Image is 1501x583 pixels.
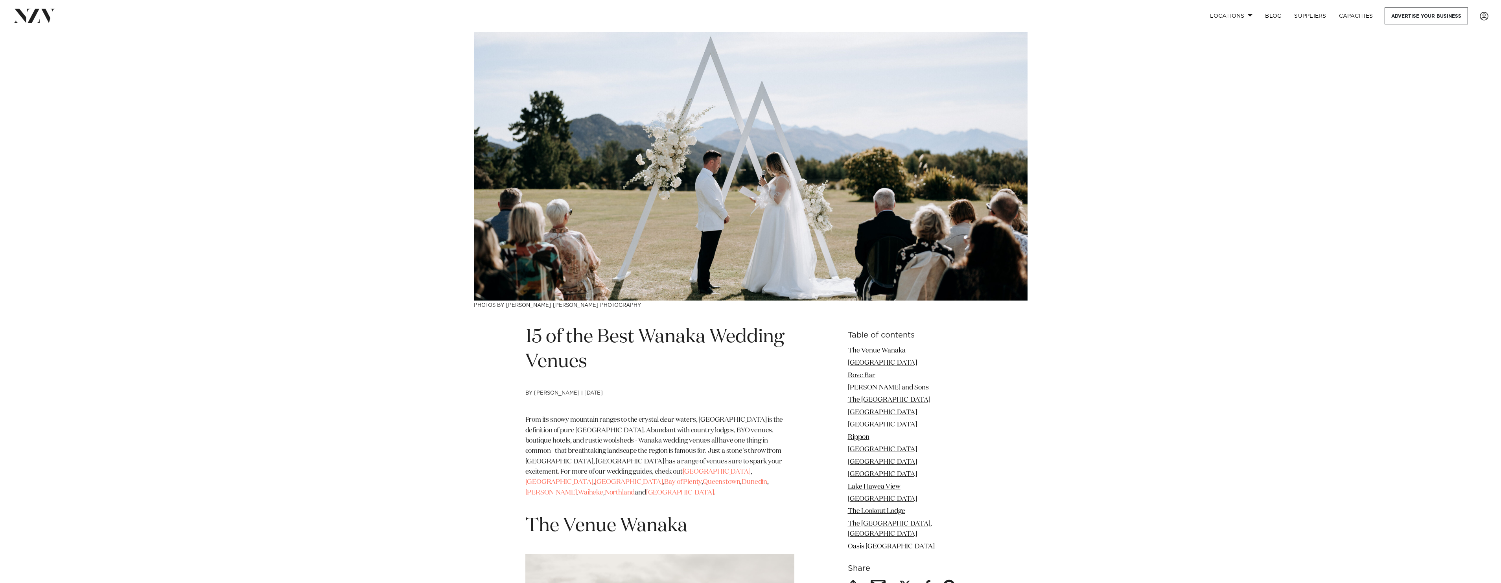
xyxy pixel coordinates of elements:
[848,483,901,490] a: Lake Hawea View
[1288,7,1332,24] a: SUPPLIERS
[595,479,663,485] a: [GEOGRAPHIC_DATA]
[1333,7,1379,24] a: Capacities
[848,331,976,339] h6: Table of contents
[848,471,917,478] a: [GEOGRAPHIC_DATA]
[1385,7,1468,24] a: Advertise your business
[848,508,905,515] a: The Lookout Lodge
[1204,7,1259,24] a: Locations
[848,409,917,416] a: [GEOGRAPHIC_DATA]
[742,479,767,485] a: Dunedin
[848,347,906,354] a: The Venue Wanaka
[525,479,593,485] a: [GEOGRAPHIC_DATA]
[13,9,55,23] img: nzv-logo.png
[474,301,1028,309] h3: Photos by [PERSON_NAME] [PERSON_NAME] Photography
[646,489,714,496] a: [GEOGRAPHIC_DATA]
[683,469,751,475] a: [GEOGRAPHIC_DATA]
[525,417,783,496] span: From its snowy mountain ranges to the crystal clear waters, [GEOGRAPHIC_DATA] is the definition o...
[848,434,869,441] a: Rippon
[848,496,917,502] a: [GEOGRAPHIC_DATA]
[848,565,976,573] h6: Share
[525,390,794,415] h4: by [PERSON_NAME] | [DATE]
[1259,7,1288,24] a: BLOG
[848,520,932,537] a: The [GEOGRAPHIC_DATA], [GEOGRAPHIC_DATA]
[848,459,917,465] a: [GEOGRAPHIC_DATA]
[578,489,603,496] a: Waiheke
[848,421,917,428] a: [GEOGRAPHIC_DATA]
[525,489,577,496] a: [PERSON_NAME]
[703,479,740,485] a: Queenstown
[525,517,687,535] span: The Venue Wanaka
[605,489,635,496] a: Northland
[848,384,929,391] a: [PERSON_NAME] and Sons
[848,446,917,453] a: [GEOGRAPHIC_DATA]
[848,360,917,366] a: [GEOGRAPHIC_DATA]
[474,32,1028,301] img: 15 of the Best Wanaka Wedding Venues
[848,543,935,550] a: Oasis [GEOGRAPHIC_DATA]
[664,479,702,485] a: Bay of Plenty
[525,325,794,375] h1: 15 of the Best Wanaka Wedding Venues
[848,372,875,379] a: Rove Bar
[848,397,930,403] a: The [GEOGRAPHIC_DATA]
